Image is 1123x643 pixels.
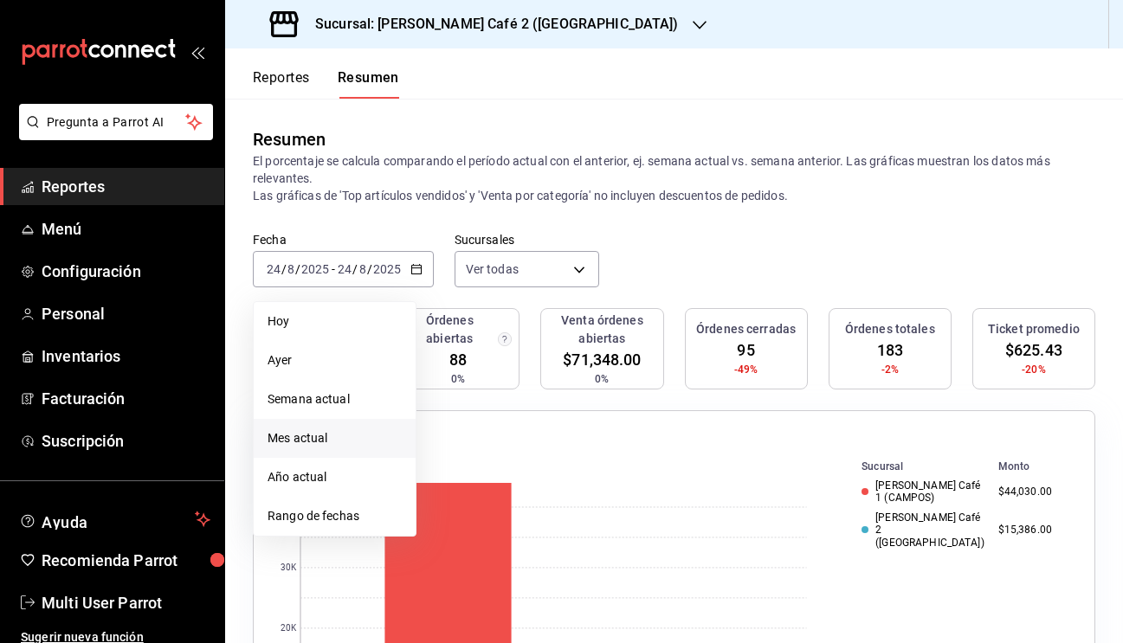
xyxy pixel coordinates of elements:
span: $71,348.00 [563,348,641,371]
label: Sucursales [455,234,599,246]
button: Reportes [253,69,310,99]
span: -49% [734,362,758,377]
div: [PERSON_NAME] Café 1 (CAMPOS) [862,479,984,505]
span: -20% [1022,362,1046,377]
span: 0% [595,371,609,387]
span: Suscripción [42,429,210,453]
span: Recomienda Parrot [42,549,210,572]
span: $625.43 [1005,338,1062,362]
h3: Órdenes cerradas [696,320,796,338]
span: Inventarios [42,344,210,368]
span: 0% [451,371,465,387]
label: Fecha [253,234,434,246]
span: Hoy [268,312,402,331]
p: El porcentaje se calcula comparando el período actual con el anterior, ej. semana actual vs. sema... [253,152,1095,204]
span: / [295,262,300,276]
span: Ayer [268,351,402,370]
span: Ver todas [466,260,519,278]
span: Rango de fechas [268,507,402,525]
text: 20K [281,624,297,633]
span: 88 [449,348,467,371]
input: ---- [300,262,330,276]
text: 30K [281,563,297,573]
span: Año actual [268,468,402,486]
th: Sucursal [834,457,991,476]
div: Resumen [253,126,326,152]
input: -- [337,262,352,276]
input: ---- [372,262,402,276]
input: -- [266,262,281,276]
span: Personal [42,302,210,325]
th: Monto [991,457,1080,476]
span: Menú [42,217,210,241]
div: [PERSON_NAME] Café 2 ([GEOGRAPHIC_DATA]) [862,511,984,549]
span: Semana actual [268,390,402,408]
span: Multi User Parrot [42,591,210,614]
a: Pregunta a Parrot AI [12,125,213,144]
span: / [367,262,372,276]
h3: Órdenes totales [845,320,935,338]
span: Pregunta a Parrot AI [47,113,186,132]
span: - [332,262,335,276]
span: Reportes [42,175,210,198]
span: 95 [737,338,754,362]
h3: Sucursal: [PERSON_NAME] Café 2 ([GEOGRAPHIC_DATA]) [301,14,679,35]
span: Mes actual [268,429,402,447]
div: navigation tabs [253,69,399,99]
button: Pregunta a Parrot AI [19,104,213,140]
h3: Órdenes abiertas [404,312,494,348]
span: Ayuda [42,509,188,530]
button: Resumen [338,69,399,99]
span: / [352,262,358,276]
span: Facturación [42,387,210,410]
td: $44,030.00 [991,476,1080,508]
span: / [281,262,287,276]
h3: Ticket promedio [988,320,1080,338]
button: open_drawer_menu [190,45,204,59]
h3: Venta órdenes abiertas [548,312,655,348]
span: Configuración [42,260,210,283]
span: -2% [881,362,899,377]
input: -- [287,262,295,276]
td: $15,386.00 [991,508,1080,552]
input: -- [358,262,367,276]
span: 183 [877,338,903,362]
